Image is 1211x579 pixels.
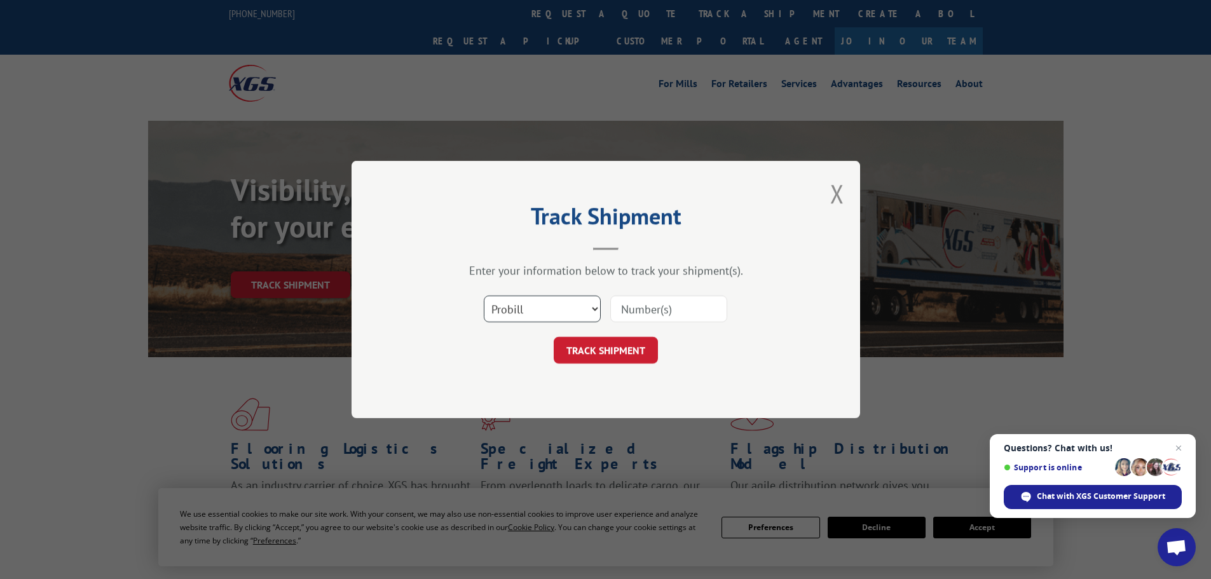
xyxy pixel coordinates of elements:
[610,296,727,322] input: Number(s)
[1004,443,1182,453] span: Questions? Chat with us!
[1037,491,1165,502] span: Chat with XGS Customer Support
[1171,440,1186,456] span: Close chat
[1004,463,1111,472] span: Support is online
[554,337,658,364] button: TRACK SHIPMENT
[1158,528,1196,566] div: Open chat
[1004,485,1182,509] div: Chat with XGS Customer Support
[415,263,797,278] div: Enter your information below to track your shipment(s).
[415,207,797,231] h2: Track Shipment
[830,177,844,210] button: Close modal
